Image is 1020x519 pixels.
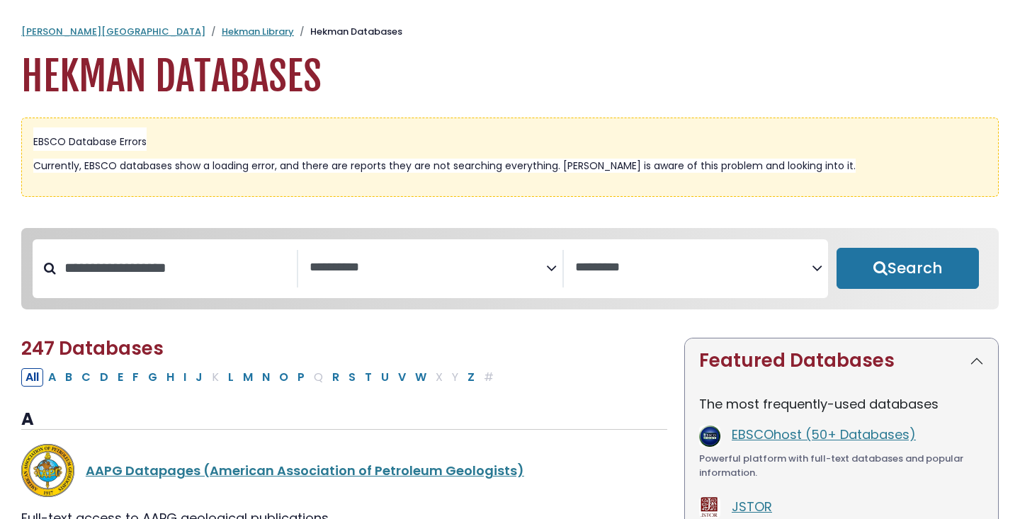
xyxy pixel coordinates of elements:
[21,53,999,101] h1: Hekman Databases
[258,368,274,387] button: Filter Results N
[86,462,524,479] a: AAPG Datapages (American Association of Petroleum Geologists)
[394,368,410,387] button: Filter Results V
[293,368,309,387] button: Filter Results P
[21,368,43,387] button: All
[56,256,297,280] input: Search database by title or keyword
[377,368,393,387] button: Filter Results U
[732,426,916,443] a: EBSCOhost (50+ Databases)
[21,367,499,385] div: Alpha-list to filter by first letter of database name
[222,25,294,38] a: Hekman Library
[310,261,546,275] textarea: Search
[411,368,431,387] button: Filter Results W
[361,368,376,387] button: Filter Results T
[179,368,191,387] button: Filter Results I
[463,368,479,387] button: Filter Results Z
[77,368,95,387] button: Filter Results C
[699,452,984,479] div: Powerful platform with full-text databases and popular information.
[162,368,178,387] button: Filter Results H
[224,368,238,387] button: Filter Results L
[685,338,998,383] button: Featured Databases
[144,368,161,387] button: Filter Results G
[699,394,984,414] p: The most frequently-used databases
[113,368,127,387] button: Filter Results E
[575,261,812,275] textarea: Search
[21,25,999,39] nav: breadcrumb
[344,368,360,387] button: Filter Results S
[128,368,143,387] button: Filter Results F
[33,159,856,173] span: Currently, EBSCO databases show a loading error, and there are reports they are not searching eve...
[328,368,344,387] button: Filter Results R
[837,248,979,289] button: Submit for Search Results
[275,368,293,387] button: Filter Results O
[294,25,402,39] li: Hekman Databases
[61,368,76,387] button: Filter Results B
[21,228,999,310] nav: Search filters
[21,25,205,38] a: [PERSON_NAME][GEOGRAPHIC_DATA]
[33,135,147,149] span: EBSCO Database Errors
[44,368,60,387] button: Filter Results A
[21,409,667,430] h3: A
[191,368,207,387] button: Filter Results J
[732,498,772,515] a: JSTOR
[96,368,113,387] button: Filter Results D
[239,368,257,387] button: Filter Results M
[21,336,164,361] span: 247 Databases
